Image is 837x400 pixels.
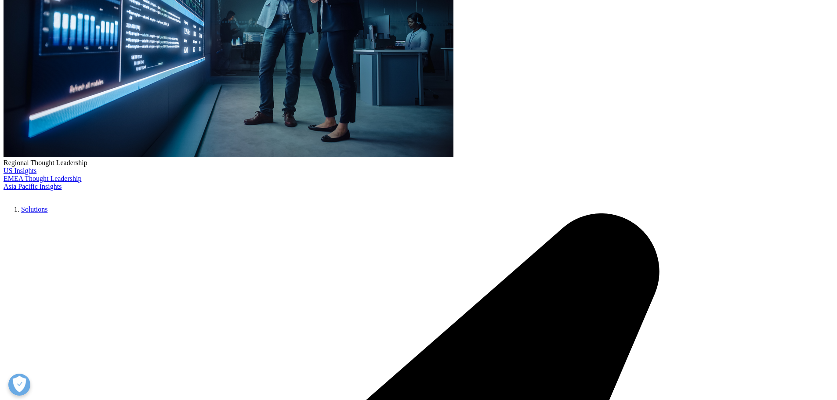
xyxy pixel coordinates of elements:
button: Open Preferences [8,374,30,396]
a: Asia Pacific Insights [4,183,62,190]
a: Solutions [21,205,47,213]
div: Regional Thought Leadership [4,159,833,167]
a: EMEA Thought Leadership [4,175,81,182]
a: US Insights [4,167,36,174]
